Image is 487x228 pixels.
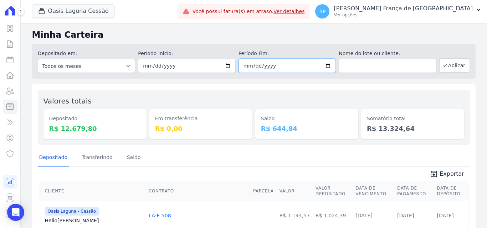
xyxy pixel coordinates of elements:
div: Open Intercom Messenger [7,204,24,221]
dd: R$ 13.324,64 [367,124,458,133]
a: Helio[PERSON_NAME] [45,217,143,224]
th: Contrato [146,181,250,201]
dd: R$ 0,00 [155,124,247,133]
th: Data de Depósito [434,181,468,201]
i: unarchive [430,170,438,178]
dd: R$ 644,84 [261,124,353,133]
button: Aplicar [439,58,470,73]
span: Você possui fatura(s) em atraso. [193,8,305,15]
button: RP [PERSON_NAME] França de [GEOGRAPHIC_DATA] Ver opções [309,1,487,21]
label: Depositado em: [38,51,77,56]
span: Exportar [440,170,464,178]
th: Data de Vencimento [353,181,394,201]
th: Valor Depositado [313,181,353,201]
label: Período Inicío: [138,50,236,57]
span: RP [319,9,325,14]
th: Data de Pagamento [394,181,434,201]
th: Valor [277,181,313,201]
a: [DATE] [397,213,414,218]
a: Depositado [38,149,69,167]
p: [PERSON_NAME] França de [GEOGRAPHIC_DATA] [334,5,473,12]
a: LA-E 508 [149,213,171,218]
a: Transferindo [80,149,114,167]
label: Nome do lote ou cliente: [339,50,436,57]
label: Período Fim: [239,50,336,57]
h2: Minha Carteira [32,28,476,41]
a: [DATE] [355,213,372,218]
p: Ver opções [334,12,473,18]
dt: Em transferência [155,115,247,122]
a: Ver detalhes [273,9,305,14]
dd: R$ 12.679,80 [49,124,141,133]
label: Valores totais [43,97,92,105]
a: Saldo [125,149,142,167]
a: [DATE] [437,213,453,218]
span: Oasis Laguna - Cessão [45,207,99,216]
dt: Saldo [261,115,353,122]
dt: Somatório total [367,115,458,122]
a: unarchive Exportar [424,170,470,180]
th: Parcela [250,181,277,201]
th: Cliente [39,181,146,201]
button: Oasis Laguna Cessão [32,4,115,18]
dt: Depositado [49,115,141,122]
